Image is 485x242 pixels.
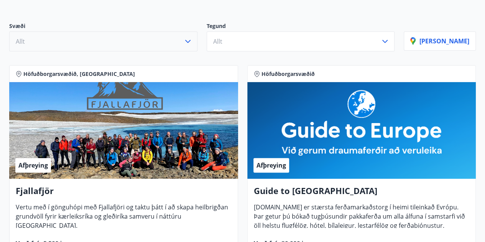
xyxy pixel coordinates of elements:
button: Allt [9,31,197,51]
span: Höfuðborgarsvæðið [261,70,315,78]
span: Allt [16,37,25,46]
span: [DOMAIN_NAME] er stærsta ferðamarkaðstorg í heimi tileinkað Evrópu. Þar getur þú bókað tugþúsundi... [254,203,465,236]
p: [PERSON_NAME] [410,37,469,45]
h4: Fjallafjör [16,185,232,202]
button: [PERSON_NAME] [404,31,476,51]
span: Vertu með í gönguhópi með Fjallafjöri og taktu þátt í að skapa heilbrigðan grundvöll fyrir kærlei... [16,203,228,236]
p: Svæði [9,22,197,31]
span: Allt [213,37,222,46]
p: Tegund [207,22,395,31]
span: Afþreying [18,161,48,170]
h4: Guide to [GEOGRAPHIC_DATA] [254,185,470,202]
span: Afþreying [256,161,286,170]
span: Höfuðborgarsvæðið, [GEOGRAPHIC_DATA] [23,70,135,78]
button: Allt [207,31,395,51]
